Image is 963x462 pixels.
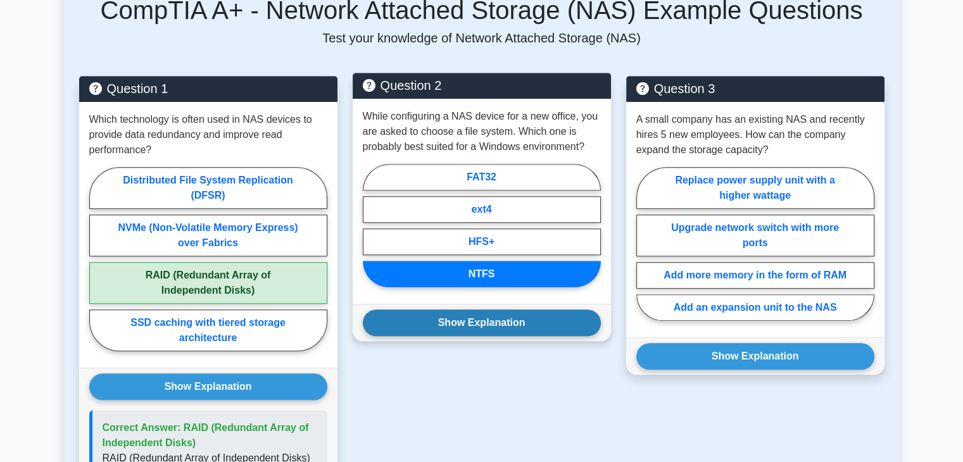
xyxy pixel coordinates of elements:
label: Upgrade network switch with more ports [636,215,874,256]
h5: Question 2 [363,78,601,93]
label: NTFS [363,261,601,287]
label: FAT32 [363,164,601,190]
label: Add more memory in the form of RAM [636,262,874,289]
span: Correct Answer: RAID (Redundant Array of Independent Disks) [103,422,309,448]
p: Which technology is often used in NAS devices to provide data redundancy and improve read perform... [89,112,327,158]
h5: Question 1 [89,81,327,96]
h5: Question 3 [636,81,874,96]
label: Distributed File System Replication (DFSR) [89,167,327,209]
label: Replace power supply unit with a higher wattage [636,167,874,209]
label: NVMe (Non-Volatile Memory Express) over Fabrics [89,215,327,256]
p: Test your knowledge of Network Attached Storage (NAS) [79,30,884,46]
button: Show Explanation [363,309,601,336]
label: ext4 [363,196,601,223]
p: While configuring a NAS device for a new office, you are asked to choose a file system. Which one... [363,109,601,154]
label: RAID (Redundant Array of Independent Disks) [89,262,327,304]
button: Show Explanation [89,373,327,400]
label: Add an expansion unit to the NAS [636,294,874,321]
button: Show Explanation [636,343,874,370]
label: SSD caching with tiered storage architecture [89,309,327,351]
p: A small company has an existing NAS and recently hires 5 new employees. How can the company expan... [636,112,874,158]
label: HFS+ [363,228,601,255]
